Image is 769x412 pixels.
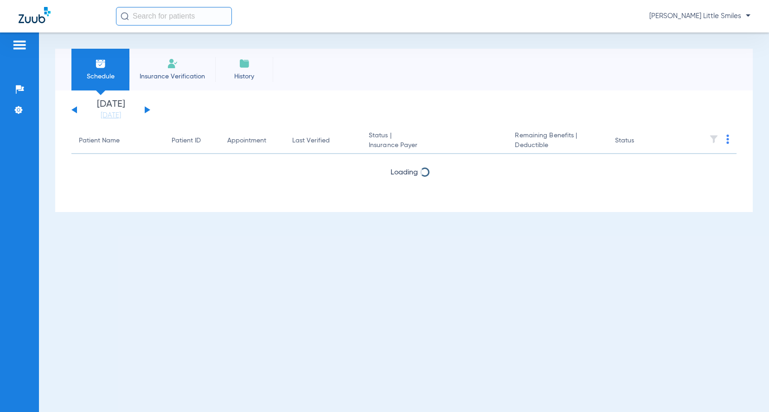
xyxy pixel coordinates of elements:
img: Manual Insurance Verification [167,58,178,69]
img: Schedule [95,58,106,69]
div: Appointment [227,136,277,146]
th: Remaining Benefits | [507,128,607,154]
div: Last Verified [292,136,330,146]
th: Status [608,128,670,154]
input: Search for patients [116,7,232,26]
li: [DATE] [83,100,139,120]
span: Loading [391,169,418,176]
span: Deductible [515,141,600,150]
span: Insurance Payer [369,141,500,150]
img: filter.svg [709,135,718,144]
span: Insurance Verification [136,72,208,81]
img: History [239,58,250,69]
span: Schedule [78,72,122,81]
div: Patient Name [79,136,157,146]
div: Appointment [227,136,266,146]
img: group-dot-blue.svg [726,135,729,144]
div: Patient Name [79,136,120,146]
img: hamburger-icon [12,39,27,51]
div: Patient ID [172,136,201,146]
img: Zuub Logo [19,7,51,23]
span: [PERSON_NAME] Little Smiles [649,12,750,21]
div: Last Verified [292,136,354,146]
span: History [222,72,266,81]
th: Status | [361,128,507,154]
div: Patient ID [172,136,212,146]
a: [DATE] [83,111,139,120]
img: Search Icon [121,12,129,20]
